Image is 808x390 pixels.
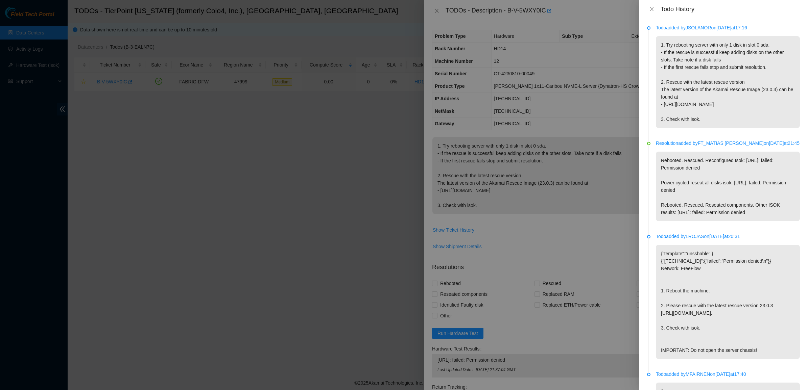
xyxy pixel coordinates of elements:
[656,139,800,147] p: Resolution added by FT_MATIAS [PERSON_NAME] on [DATE] at 21:45
[656,152,800,221] p: Rebooted. Rescued. Reconfigured Isok: [URL]: failed: Permission denied Power cycled reseat all di...
[649,6,655,12] span: close
[656,245,800,359] p: {"template":"unsshable" } {"[TECHNICAL_ID]":{"failed":"Permission denied\n"}} Network: FreeFlow 1...
[647,6,657,12] button: Close
[656,24,800,31] p: Todo added by JSOLANOR on [DATE] at 17:16
[656,370,800,378] p: Todo added by MFAIRNEN on [DATE] at 17:40
[656,233,800,240] p: Todo added by LROJAS on [DATE] at 20:31
[661,5,800,13] div: Todo History
[656,36,800,128] p: 1. Try rebooting server with only 1 disk in slot 0 sda. - If the rescue is successful keep adding...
